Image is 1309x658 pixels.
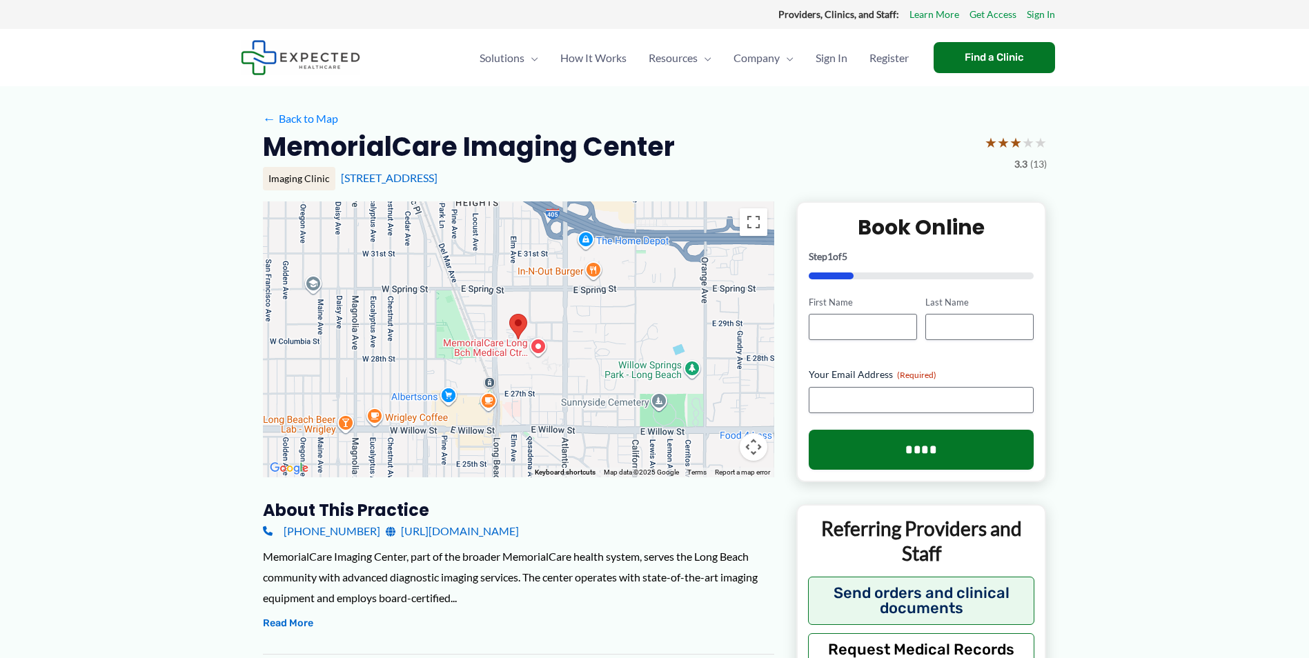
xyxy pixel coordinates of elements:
[263,130,675,163] h2: MemorialCare Imaging Center
[1014,155,1027,173] span: 3.3
[816,34,847,82] span: Sign In
[687,468,707,476] a: Terms (opens in new tab)
[266,459,312,477] a: Open this area in Google Maps (opens a new window)
[740,208,767,236] button: Toggle fullscreen view
[858,34,920,82] a: Register
[808,577,1035,625] button: Send orders and clinical documents
[722,34,805,82] a: CompanyMenu Toggle
[386,521,519,541] a: [URL][DOMAIN_NAME]
[604,468,679,476] span: Map data ©2025 Google
[263,546,774,608] div: MemorialCare Imaging Center, part of the broader MemorialCare health system, serves the Long Beac...
[263,499,774,521] h3: About this practice
[341,171,437,184] a: [STREET_ADDRESS]
[469,34,920,82] nav: Primary Site Navigation
[740,433,767,461] button: Map camera controls
[778,8,899,20] strong: Providers, Clinics, and Staff:
[809,368,1034,381] label: Your Email Address
[809,214,1034,241] h2: Book Online
[535,468,596,477] button: Keyboard shortcuts
[715,468,770,476] a: Report a map error
[1010,130,1022,155] span: ★
[985,130,997,155] span: ★
[263,112,276,125] span: ←
[480,34,524,82] span: Solutions
[827,250,833,262] span: 1
[1030,155,1047,173] span: (13)
[809,296,917,309] label: First Name
[970,6,1016,23] a: Get Access
[263,167,335,190] div: Imaging Clinic
[241,40,360,75] img: Expected Healthcare Logo - side, dark font, small
[805,34,858,82] a: Sign In
[1022,130,1034,155] span: ★
[909,6,959,23] a: Learn More
[549,34,638,82] a: How It Works
[263,521,380,541] a: [PHONE_NUMBER]
[1034,130,1047,155] span: ★
[469,34,549,82] a: SolutionsMenu Toggle
[1027,6,1055,23] a: Sign In
[934,42,1055,73] a: Find a Clinic
[524,34,538,82] span: Menu Toggle
[809,252,1034,261] p: Step of
[842,250,847,262] span: 5
[266,459,312,477] img: Google
[897,370,936,380] span: (Required)
[638,34,722,82] a: ResourcesMenu Toggle
[734,34,780,82] span: Company
[560,34,627,82] span: How It Works
[780,34,794,82] span: Menu Toggle
[698,34,711,82] span: Menu Toggle
[649,34,698,82] span: Resources
[263,108,338,129] a: ←Back to Map
[808,516,1035,566] p: Referring Providers and Staff
[925,296,1034,309] label: Last Name
[869,34,909,82] span: Register
[997,130,1010,155] span: ★
[263,615,313,632] button: Read More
